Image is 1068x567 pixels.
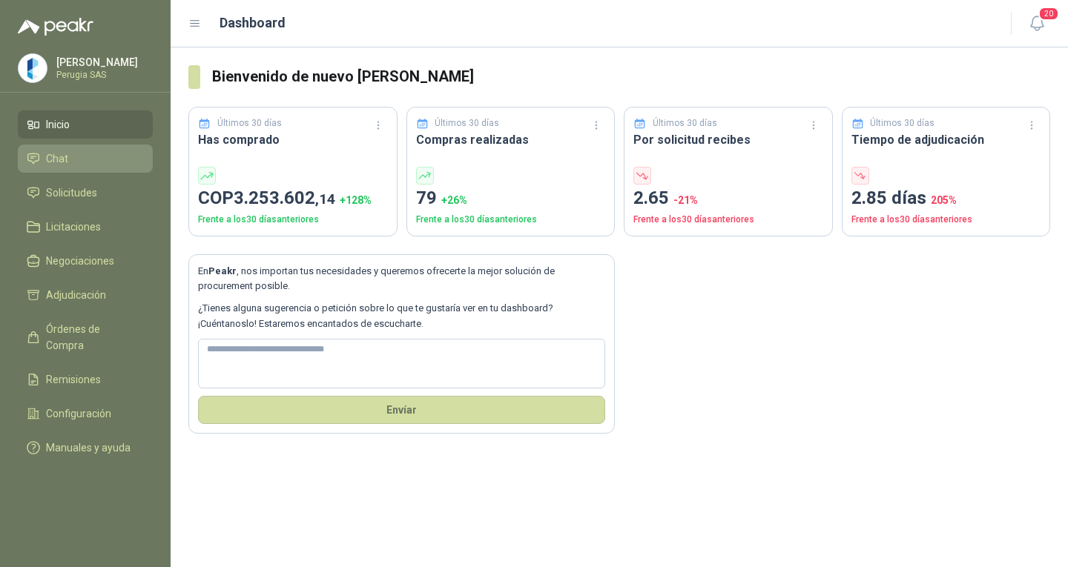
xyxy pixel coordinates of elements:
span: 205 % [931,194,957,206]
span: 20 [1038,7,1059,21]
a: Adjudicación [18,281,153,309]
button: Envíar [198,396,605,424]
span: + 26 % [441,194,467,206]
span: Negociaciones [46,253,114,269]
a: Configuración [18,399,153,428]
h3: Has comprado [198,130,388,149]
p: Frente a los 30 días anteriores [851,213,1041,227]
h3: Bienvenido de nuevo [PERSON_NAME] [212,65,1050,88]
a: Chat [18,145,153,173]
p: Últimos 30 días [653,116,717,130]
h3: Compras realizadas [416,130,606,149]
p: 79 [416,185,606,213]
span: + 128 % [340,194,372,206]
img: Company Logo [19,54,47,82]
button: 20 [1023,10,1050,37]
span: Manuales y ayuda [46,440,131,456]
span: -21 % [673,194,698,206]
b: Peakr [208,265,237,276]
span: Remisiones [46,371,101,388]
span: Configuración [46,405,111,422]
p: Últimos 30 días [217,116,282,130]
h1: Dashboard [220,13,286,33]
p: Frente a los 30 días anteriores [633,213,823,227]
p: Frente a los 30 días anteriores [416,213,606,227]
span: ,14 [315,190,335,208]
span: Adjudicación [46,287,106,303]
span: Solicitudes [46,185,97,201]
p: Últimos 30 días [870,116,934,130]
h3: Tiempo de adjudicación [851,130,1041,149]
img: Logo peakr [18,18,93,36]
p: 2.65 [633,185,823,213]
a: Órdenes de Compra [18,315,153,359]
a: Inicio [18,110,153,139]
a: Licitaciones [18,213,153,241]
p: Frente a los 30 días anteriores [198,213,388,227]
a: Manuales y ayuda [18,434,153,462]
span: Licitaciones [46,219,101,235]
p: 2.85 días [851,185,1041,213]
h3: Por solicitud recibes [633,130,823,149]
span: Órdenes de Compra [46,321,139,354]
p: Perugia SAS [56,70,149,79]
p: COP [198,185,388,213]
a: Solicitudes [18,179,153,207]
a: Negociaciones [18,247,153,275]
a: Remisiones [18,365,153,394]
p: [PERSON_NAME] [56,57,149,67]
p: ¿Tienes alguna sugerencia o petición sobre lo que te gustaría ver en tu dashboard? ¡Cuéntanoslo! ... [198,301,605,331]
span: Inicio [46,116,70,133]
span: Chat [46,150,68,167]
p: En , nos importan tus necesidades y queremos ofrecerte la mejor solución de procurement posible. [198,264,605,294]
span: 3.253.602 [234,188,335,208]
p: Últimos 30 días [435,116,499,130]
